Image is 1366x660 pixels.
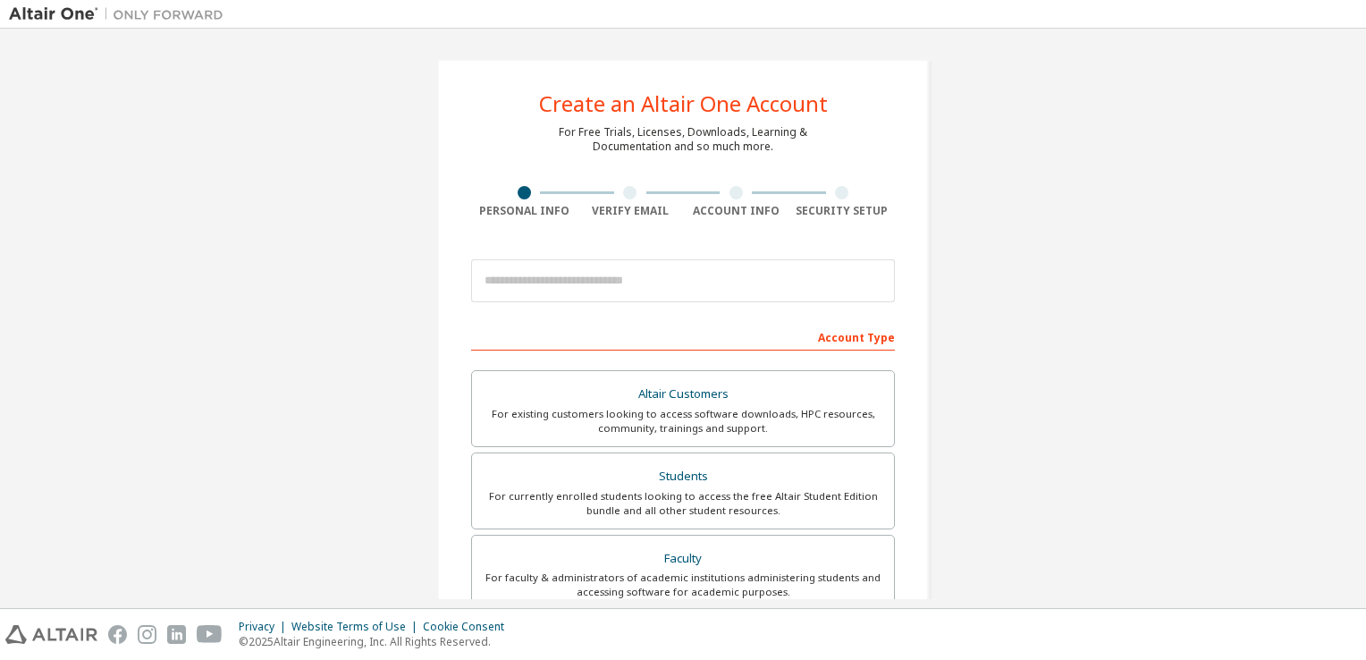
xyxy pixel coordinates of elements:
[423,620,515,634] div: Cookie Consent
[5,625,97,644] img: altair_logo.svg
[483,571,883,599] div: For faculty & administrators of academic institutions administering students and accessing softwa...
[239,620,291,634] div: Privacy
[239,634,515,649] p: © 2025 Altair Engineering, Inc. All Rights Reserved.
[683,204,789,218] div: Account Info
[483,407,883,436] div: For existing customers looking to access software downloads, HPC resources, community, trainings ...
[197,625,223,644] img: youtube.svg
[167,625,186,644] img: linkedin.svg
[291,620,423,634] div: Website Terms of Use
[789,204,896,218] div: Security Setup
[138,625,156,644] img: instagram.svg
[483,464,883,489] div: Students
[539,93,828,114] div: Create an Altair One Account
[483,382,883,407] div: Altair Customers
[9,5,232,23] img: Altair One
[471,322,895,351] div: Account Type
[483,546,883,571] div: Faculty
[471,204,578,218] div: Personal Info
[108,625,127,644] img: facebook.svg
[483,489,883,518] div: For currently enrolled students looking to access the free Altair Student Edition bundle and all ...
[578,204,684,218] div: Verify Email
[559,125,807,154] div: For Free Trials, Licenses, Downloads, Learning & Documentation and so much more.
